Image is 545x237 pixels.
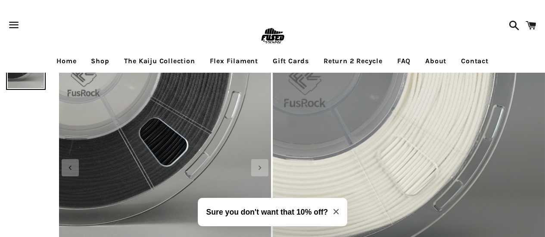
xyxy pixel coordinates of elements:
[203,50,265,72] a: Flex Filament
[118,50,202,72] a: The Kaiju Collection
[317,50,389,72] a: Return 2 Recycle
[266,50,315,72] a: Gift Cards
[62,159,79,176] div: Previous slide
[258,22,287,50] img: FUSEDfootwear
[251,159,268,176] div: Next slide
[419,50,453,72] a: About
[455,50,495,72] a: Contact
[391,50,417,72] a: FAQ
[84,50,115,72] a: Shop
[50,50,83,72] a: Home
